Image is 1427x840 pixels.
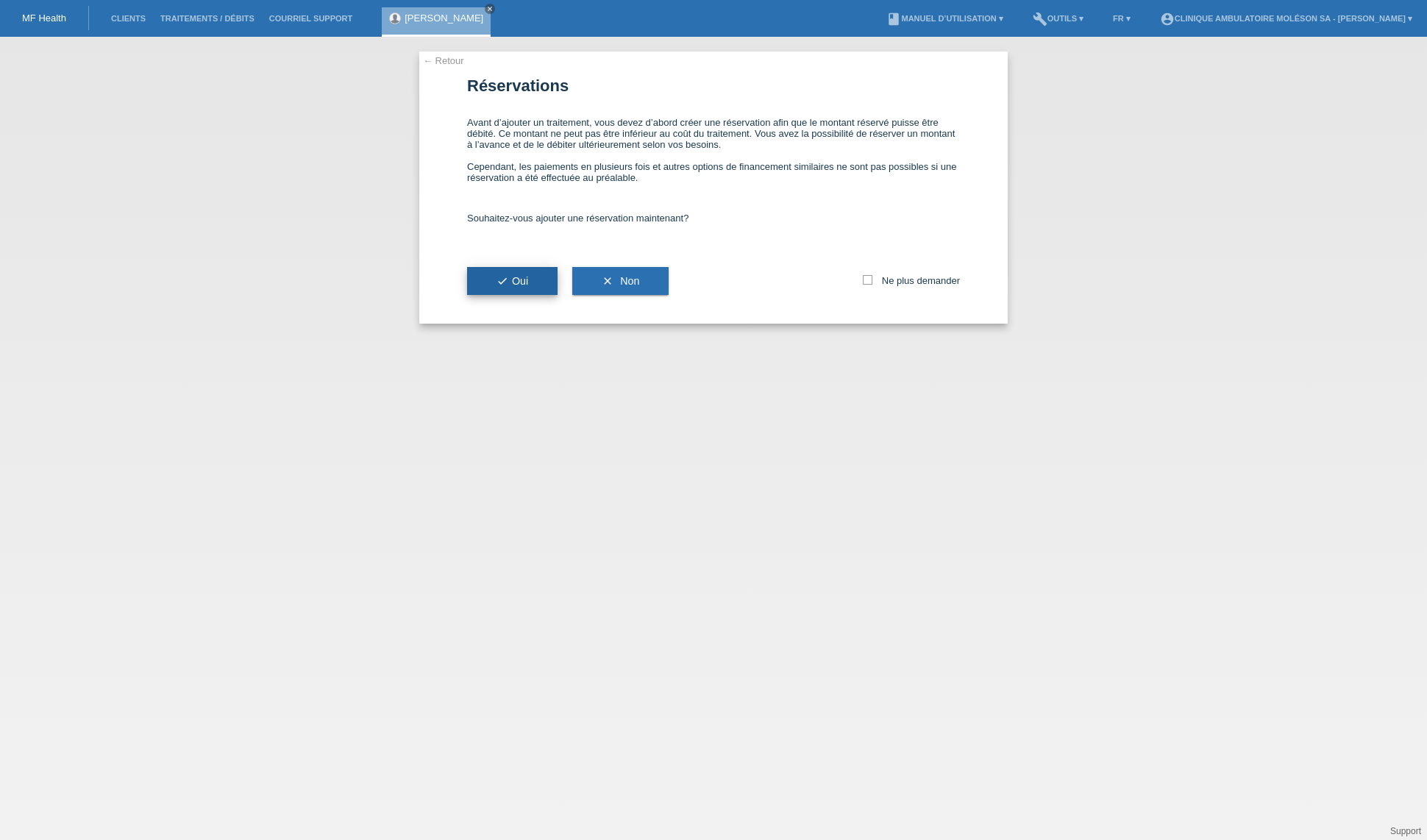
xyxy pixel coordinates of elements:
a: Courriel Support [262,14,360,23]
a: account_circleClinique ambulatoire Moléson SA - [PERSON_NAME] ▾ [1153,14,1420,23]
a: close [485,4,495,14]
div: Souhaitez-vous ajouter une réservation maintenant? [467,198,960,238]
i: close [486,5,494,13]
button: clear Non [572,267,669,295]
span: Oui [497,275,528,287]
div: Avant d’ajouter un traitement, vous devez d’abord créer une réservation afin que le montant réser... [467,102,960,198]
i: book [886,12,901,26]
button: checkOui [467,267,558,295]
i: account_circle [1160,12,1175,26]
i: build [1033,12,1047,26]
i: clear [602,275,613,287]
label: Ne plus demander [863,275,960,286]
a: Support [1390,826,1421,836]
i: check [497,275,508,287]
a: FR ▾ [1106,14,1138,23]
a: [PERSON_NAME] [405,13,483,24]
span: Non [620,275,639,287]
h1: Réservations [467,76,960,95]
a: MF Health [22,13,66,24]
a: Clients [104,14,153,23]
a: bookManuel d’utilisation ▾ [879,14,1010,23]
a: ← Retour [423,55,464,66]
a: Traitements / débits [153,14,262,23]
a: buildOutils ▾ [1025,14,1091,23]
